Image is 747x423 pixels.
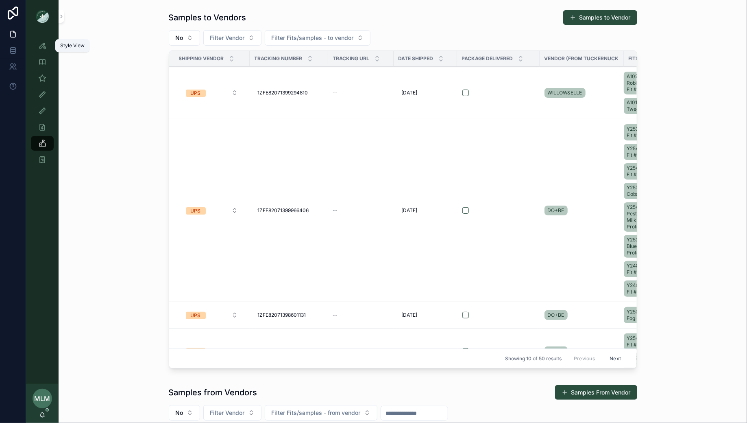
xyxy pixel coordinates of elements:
button: Select Button [179,85,244,100]
span: [DATE] [402,207,418,214]
a: 1ZFE82071310095540 [255,345,323,358]
a: 1ZFE82071399966406 [255,204,323,217]
button: Select Button [265,30,370,46]
span: A10242-#11 Robins Egg Blue - Fit #2 [627,73,669,93]
a: A10242-#11 Robins Egg Blue - Fit #2A10196-Blue Multi Tweed - Fit #2 [624,70,675,116]
span: Fits/samples - to vendor collection [629,55,670,62]
span: Showing 10 of 50 results [505,355,562,362]
button: Select Button [169,405,200,421]
a: -- [333,90,389,96]
span: 1ZFE82071399294810 [258,90,308,96]
span: Package Delivered [462,55,513,62]
button: Select Button [265,405,377,421]
a: -- [333,207,389,214]
span: Tracking URL [333,55,370,62]
span: Filter Vendor [210,409,245,417]
a: [DATE] [399,345,452,358]
span: Y25057T-Blue Fog - Fit #2 [627,309,669,322]
a: A10242-#11 Robins Egg Blue - Fit #2 [624,72,672,94]
span: No [176,34,183,42]
span: WILLOW&ELLE [548,90,582,96]
span: Y25494T-Red - Fit #1 - Proto [627,335,669,348]
span: MLM [35,394,50,403]
span: Filter Fits/samples - from vendor [272,409,361,417]
a: DO+BE [544,345,619,358]
span: 1ZFE82071310095540 [258,348,309,355]
a: -- [333,348,389,355]
a: Y24834T-Blue - Fit #1 - Proto [624,261,672,277]
span: No [176,409,183,417]
span: Vendor (from Tuckernuck [544,55,619,62]
a: DO+BE [544,310,568,320]
span: Y25365T-Black - Fit #4 [627,126,669,139]
h1: Samples to Vendors [169,12,246,23]
a: A10196-Blue Multi Tweed - Fit #2 [624,98,672,114]
a: Y25057T-Blue Fog - Fit #2 [624,305,675,325]
span: Y25374T-Sky Blue - Fit #1 - Proto [627,237,669,256]
span: 1ZFE82071399966406 [258,207,309,214]
a: [DATE] [399,204,452,217]
span: Tracking Number [255,55,303,62]
span: DO+BE [548,207,564,214]
a: Y24830T-Blue - Fit #1 - Proto [624,281,672,297]
a: Y25057T-Blue Fog - Fit #2 [624,307,672,323]
a: 1ZFE82071399294810 [255,86,323,99]
a: DO+BE [544,346,568,356]
a: Y25432T-Pesto/Coconut Milk - Fit #1 - Proto [624,202,672,232]
img: App logo [36,10,49,23]
a: -- [333,312,389,318]
span: 1ZFE82071398601131 [258,312,306,318]
span: -- [333,348,338,355]
a: Y25365T-Black - Fit #4 [624,124,672,140]
span: Date Shipped [399,55,433,62]
button: Select Button [203,405,261,421]
button: Samples to Vendor [563,10,637,25]
a: 1ZFE82071398601131 [255,309,323,322]
span: Shipping Vendor [179,55,224,62]
span: [DATE] [402,90,418,96]
a: Select Button [179,203,245,218]
span: DO+BE [548,312,564,318]
a: Y25422T-Ivory - Fit #2 [624,144,672,160]
a: DO+BE [544,206,568,215]
a: Y25422T-Black - Fit #2 [624,163,672,180]
span: Y24830T-Blue - Fit #1 - Proto [627,282,669,295]
a: Select Button [179,344,245,359]
span: [DATE] [402,312,418,318]
a: DO+BE [544,204,619,217]
a: Y25494T-Red - Fit #1 - Proto [624,333,672,350]
a: Select Button [179,307,245,323]
a: Select Button [179,85,245,101]
span: Y24834T-Blue - Fit #1 - Proto [627,263,669,276]
span: Y25422T-Black - Fit #2 [627,165,669,178]
span: Filter Vendor [210,34,245,42]
a: Y25365T-Black - Fit #4Y25422T-Ivory - Fit #2Y25422T-Black - Fit #2Y25330T-Bright Cobalt - Fit #3Y... [624,123,675,298]
button: Samples From Vendor [555,385,637,400]
button: Select Button [179,308,244,322]
a: Y25494T-Red - Fit #1 - ProtoY25240T-Black - Fit #3 [624,332,675,371]
span: Y25432T-Pesto/Coconut Milk - Fit #1 - Proto [627,204,669,230]
button: Select Button [203,30,261,46]
a: WILLOW&ELLE [544,86,619,99]
span: Y25422T-Ivory - Fit #2 [627,145,669,158]
div: scrollable content [26,33,59,178]
button: Select Button [179,203,244,218]
span: Filter Fits/samples - to vendor [272,34,354,42]
span: -- [333,207,338,214]
a: WILLOW&ELLE [544,88,586,98]
div: UPS [191,207,201,215]
span: -- [333,90,338,96]
a: DO+BE [544,309,619,322]
div: UPS [191,348,201,355]
button: Next [604,352,627,365]
span: Y25330T-Bright Cobalt - Fit #3 [627,184,669,197]
button: Select Button [169,30,200,46]
div: Style View [60,42,85,49]
a: [DATE] [399,309,452,322]
span: DO+BE [548,348,564,355]
span: -- [333,312,338,318]
a: Y25330T-Bright Cobalt - Fit #3 [624,183,672,199]
a: [DATE] [399,86,452,99]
